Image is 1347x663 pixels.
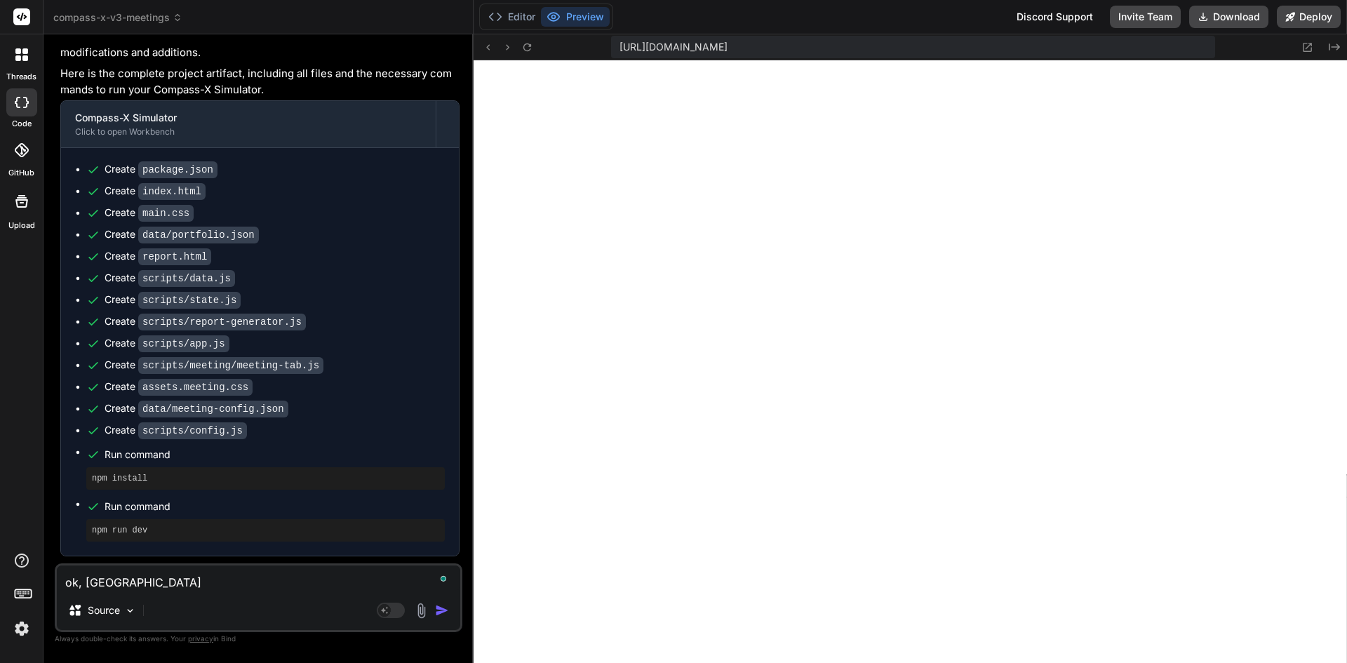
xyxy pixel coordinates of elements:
code: scripts/meeting/meeting-tab.js [138,357,323,374]
div: Discord Support [1008,6,1101,28]
label: GitHub [8,167,34,179]
span: compass-x-v3-meetings [53,11,182,25]
img: icon [435,603,449,617]
div: Create [105,184,206,199]
div: Create [105,249,211,264]
div: Create [105,401,288,416]
button: Compass-X SimulatorClick to open Workbench [61,101,436,147]
div: Click to open Workbench [75,126,422,138]
div: Create [105,162,217,177]
code: data/portfolio.json [138,227,259,243]
img: settings [10,617,34,641]
div: Compass-X Simulator [75,111,422,125]
div: Create [105,380,253,394]
img: Pick Models [124,605,136,617]
code: index.html [138,183,206,200]
pre: npm install [92,473,439,484]
code: scripts/state.js [138,292,241,309]
pre: npm run dev [92,525,439,536]
button: Editor [483,7,541,27]
button: Download [1189,6,1268,28]
p: Here is the complete project artifact, including all files and the necessary commands to run your... [60,66,460,98]
code: package.json [138,161,217,178]
span: Run command [105,448,445,462]
button: Deploy [1277,6,1341,28]
button: Preview [541,7,610,27]
code: scripts/report-generator.js [138,314,306,330]
span: privacy [188,634,213,643]
div: Create [105,206,194,220]
iframe: Preview [474,60,1347,663]
span: [URL][DOMAIN_NAME] [619,40,728,54]
code: main.css [138,205,194,222]
code: scripts/config.js [138,422,247,439]
textarea: To enrich screen reader interactions, please activate Accessibility in Grammarly extension settings [57,565,460,591]
code: assets.meeting.css [138,379,253,396]
div: Create [105,314,306,329]
img: attachment [413,603,429,619]
div: Create [105,358,323,373]
span: Run command [105,500,445,514]
p: Source [88,603,120,617]
label: threads [6,71,36,83]
p: Once the commands are executed, you can access the Compass-X Simulator in your browser at the pro... [60,562,460,610]
div: Create [105,227,259,242]
button: Invite Team [1110,6,1181,28]
code: report.html [138,248,211,265]
p: Always double-check its answers. Your in Bind [55,632,462,645]
label: code [12,118,32,130]
div: Create [105,271,235,286]
code: data/meeting-config.json [138,401,288,417]
code: scripts/data.js [138,270,235,287]
div: Create [105,293,241,307]
label: Upload [8,220,35,232]
div: Create [105,336,229,351]
code: scripts/app.js [138,335,229,352]
div: Create [105,423,247,438]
